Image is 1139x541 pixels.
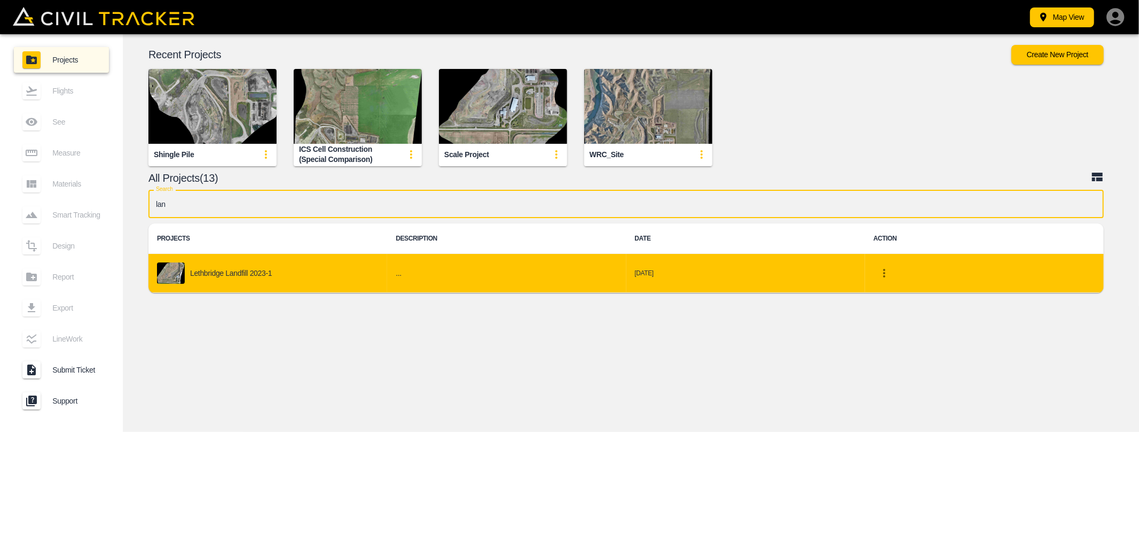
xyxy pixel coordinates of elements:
table: project-list-table [148,223,1104,293]
th: ACTION [865,223,1104,254]
button: update-card-details [546,144,567,165]
button: Create New Project [1011,45,1104,65]
button: update-card-details [691,144,712,165]
button: update-card-details [255,144,277,165]
p: Lethbridge Landfill 2023-1 [190,269,272,277]
img: Scale Project [439,69,567,144]
img: Shingle Pile [148,69,277,144]
a: Support [14,388,109,414]
div: Shingle Pile [154,150,194,160]
p: All Projects(13) [148,174,1091,182]
span: Projects [52,56,100,64]
td: [DATE] [626,254,865,293]
th: DATE [626,223,865,254]
button: Map View [1030,7,1094,27]
div: Scale Project [444,150,489,160]
h6: ... [396,267,617,280]
img: ICS Cell Construction (Special Comparison) [294,69,422,144]
th: PROJECTS [148,223,387,254]
img: Civil Tracker [13,7,194,26]
span: Submit Ticket [52,366,100,374]
a: Projects [14,47,109,73]
p: Recent Projects [148,50,1011,59]
div: WRC_Site [590,150,624,160]
button: update-card-details [400,144,422,165]
span: Support [52,397,100,405]
th: DESCRIPTION [387,223,626,254]
img: WRC_Site [584,69,712,144]
a: Submit Ticket [14,357,109,383]
img: project-image [157,262,185,284]
div: ICS Cell Construction (Special Comparison) [299,144,400,164]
